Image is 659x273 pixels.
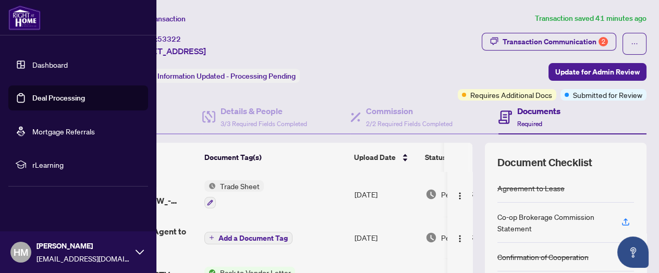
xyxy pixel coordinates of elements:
[548,63,646,81] button: Update for Admin Review
[221,120,307,128] span: 3/3 Required Fields Completed
[32,93,85,103] a: Deal Processing
[425,189,437,200] img: Document Status
[441,189,493,200] span: Pending Review
[482,33,616,51] button: Transaction Communication2
[497,155,592,170] span: Document Checklist
[204,231,292,244] button: Add a Document Tag
[200,143,350,172] th: Document Tag(s)
[221,105,307,117] h4: Details & People
[497,182,565,194] div: Agreement to Lease
[617,237,649,268] button: Open asap
[218,234,288,242] span: Add a Document Tag
[32,159,141,170] span: rLearning
[354,152,396,163] span: Upload Date
[129,45,206,57] span: [STREET_ADDRESS]
[451,186,468,203] button: Logo
[421,143,509,172] th: Status
[517,120,542,128] span: Required
[631,40,638,47] span: ellipsis
[350,217,421,258] td: [DATE]
[470,89,552,101] span: Requires Additional Docs
[441,232,493,243] span: Pending Review
[503,33,608,50] div: Transaction Communication
[573,89,642,101] span: Submitted for Review
[130,14,186,23] span: View Transaction
[366,105,453,117] h4: Commission
[366,120,453,128] span: 2/2 Required Fields Completed
[497,211,609,234] div: Co-op Brokerage Commission Statement
[209,235,214,240] span: plus
[204,180,216,192] img: Status Icon
[599,37,608,46] div: 2
[350,143,421,172] th: Upload Date
[32,127,95,136] a: Mortgage Referrals
[535,13,646,24] article: Transaction saved 41 minutes ago
[425,152,446,163] span: Status
[456,192,464,200] img: Logo
[216,180,264,192] span: Trade Sheet
[8,5,41,30] img: logo
[36,240,130,252] span: [PERSON_NAME]
[157,34,181,44] span: 53322
[350,172,421,217] td: [DATE]
[425,232,437,243] img: Document Status
[456,234,464,243] img: Logo
[517,105,560,117] h4: Documents
[129,69,300,83] div: Status:
[204,232,292,244] button: Add a Document Tag
[157,71,296,81] span: Information Updated - Processing Pending
[32,60,68,69] a: Dashboard
[555,64,640,80] span: Update for Admin Review
[14,245,28,259] span: HM
[497,251,589,263] div: Confirmation of Cooperation
[204,180,264,208] button: Status IconTrade Sheet
[36,253,130,264] span: [EMAIL_ADDRESS][DOMAIN_NAME]
[451,229,468,246] button: Logo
